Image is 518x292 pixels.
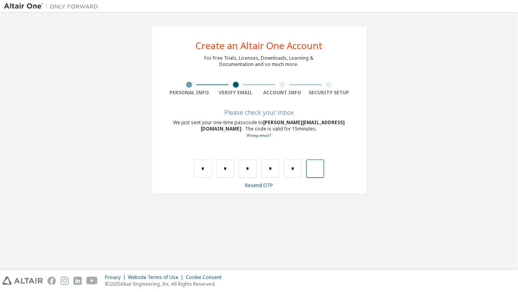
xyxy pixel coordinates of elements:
div: Create an Altair One Account [196,41,322,50]
img: youtube.svg [86,277,98,285]
img: facebook.svg [48,277,56,285]
img: linkedin.svg [73,277,82,285]
a: Resend OTP [245,182,273,189]
img: instagram.svg [60,277,69,285]
img: Altair One [4,2,102,10]
a: Go back to the registration form [247,133,271,138]
div: Account Info [259,90,306,96]
div: Security Setup [306,90,352,96]
div: Cookie Consent [186,274,226,281]
div: Website Terms of Use [128,274,186,281]
div: Verify Email [212,90,259,96]
div: For Free Trials, Licenses, Downloads, Learning & Documentation and so much more. [205,55,314,68]
div: Privacy [105,274,128,281]
span: [PERSON_NAME][EMAIL_ADDRESS][DOMAIN_NAME] [201,119,345,132]
div: Please check your inbox [166,110,352,115]
div: We just sent your one-time passcode to . The code is valid for 15 minutes. [166,119,352,139]
p: © 2025 Altair Engineering, Inc. All Rights Reserved. [105,281,226,287]
div: Personal Info [166,90,213,96]
img: altair_logo.svg [2,277,43,285]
